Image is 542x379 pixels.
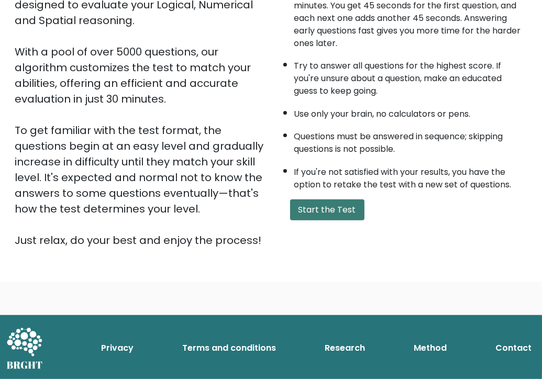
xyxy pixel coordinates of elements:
button: Start the Test [290,199,364,220]
li: Try to answer all questions for the highest score. If you're unsure about a question, make an edu... [294,54,528,97]
li: Use only your brain, no calculators or pens. [294,103,528,120]
a: Privacy [97,338,138,359]
li: If you're not satisfied with your results, you have the option to retake the test with a new set ... [294,161,528,191]
a: Research [320,338,369,359]
li: Questions must be answered in sequence; skipping questions is not possible. [294,125,528,155]
a: Method [410,338,451,359]
a: Contact [491,338,536,359]
a: Terms and conditions [178,338,280,359]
